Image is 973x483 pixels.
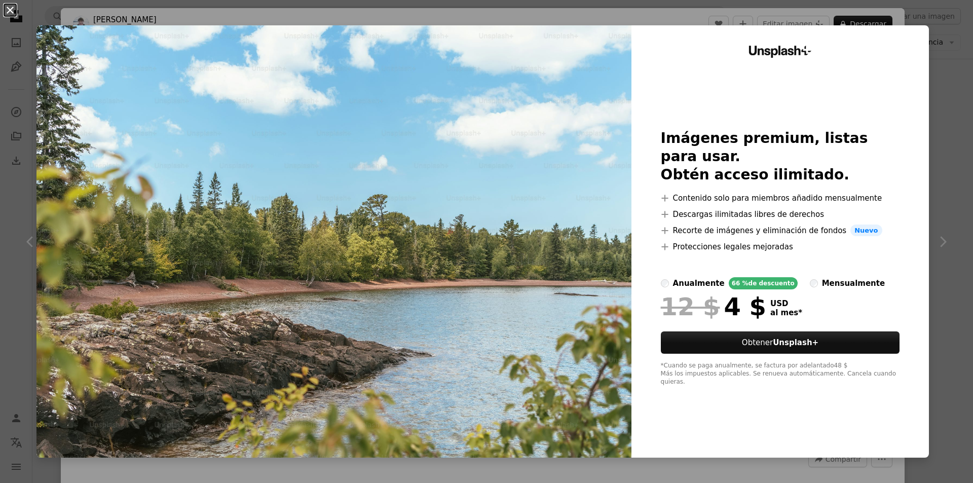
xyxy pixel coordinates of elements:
[661,241,900,253] li: Protecciones legales mejoradas
[661,293,720,320] span: 12 $
[661,225,900,237] li: Recorte de imágenes y eliminación de fondos
[770,308,802,317] span: al mes *
[661,331,900,354] button: ObtenerUnsplash+
[661,362,900,386] div: *Cuando se paga anualmente, se factura por adelantado 48 $ Más los impuestos aplicables. Se renue...
[661,129,900,184] h2: Imágenes premium, listas para usar. Obtén acceso ilimitado.
[822,277,885,289] div: mensualmente
[661,208,900,220] li: Descargas ilimitadas libres de derechos
[770,299,802,308] span: USD
[661,279,669,287] input: anualmente66 %de descuento
[810,279,818,287] input: mensualmente
[661,293,766,320] div: 4 $
[773,338,818,347] strong: Unsplash+
[661,192,900,204] li: Contenido solo para miembros añadido mensualmente
[850,225,882,237] span: Nuevo
[673,277,725,289] div: anualmente
[729,277,798,289] div: 66 % de descuento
